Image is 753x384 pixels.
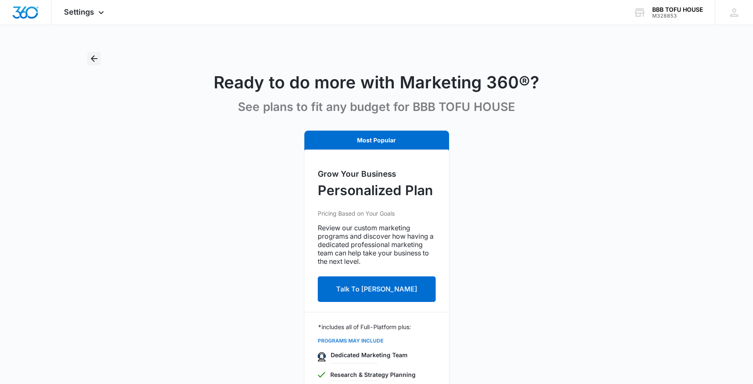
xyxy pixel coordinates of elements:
h5: Grow Your Business [318,168,436,180]
img: icon-specialist.svg [318,352,326,361]
span: Settings [64,8,94,16]
button: Back [87,52,101,65]
p: Most Popular [318,136,436,145]
p: Pricing Based on Your Goals [318,209,436,218]
div: account id [652,13,703,19]
p: PROGRAMS MAY INCLUDE [318,337,436,345]
p: Dedicated Marketing Team [331,350,436,359]
p: See plans to fit any budget for BBB TOFU HOUSE [238,100,515,114]
div: account name [652,6,703,13]
p: *includes all of Full-Platform plus: [318,322,436,331]
h1: Ready to do more with Marketing 360®? [214,72,539,93]
p: Personalized Plan [318,180,433,201]
p: Research & Strategy Planning [330,370,436,379]
img: icon-greenCheckmark.svg [318,372,325,378]
button: Talk To [PERSON_NAME] [318,276,436,302]
p: Review our custom marketing programs and discover how having a dedicated professional marketing t... [318,224,436,265]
